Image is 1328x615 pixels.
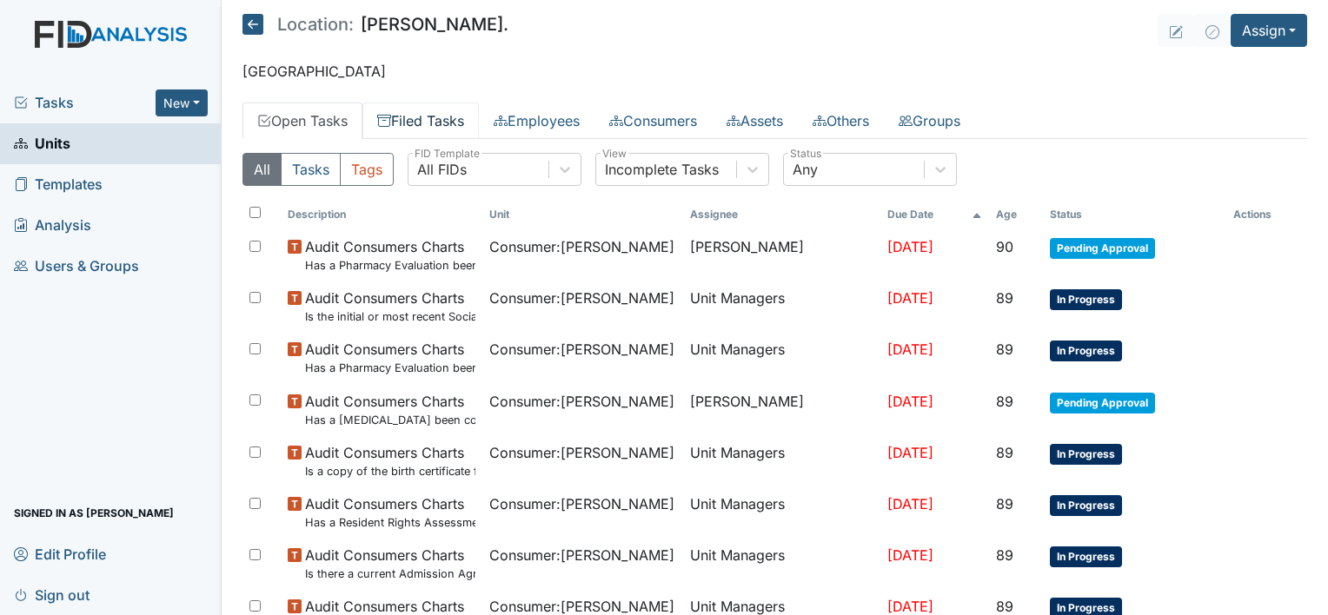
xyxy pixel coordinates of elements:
[1226,200,1307,229] th: Actions
[887,444,933,461] span: [DATE]
[1050,495,1122,516] span: In Progress
[305,412,475,428] small: Has a [MEDICAL_DATA] been completed for all [DEMOGRAPHIC_DATA] and [DEMOGRAPHIC_DATA] over 50 or ...
[712,102,798,139] a: Assets
[305,493,475,531] span: Audit Consumers Charts Has a Resident Rights Assessment form been completed (18 years or older)?
[1231,14,1307,47] button: Assign
[156,89,208,116] button: New
[489,442,674,463] span: Consumer : [PERSON_NAME]
[1043,200,1226,229] th: Toggle SortBy
[683,332,880,383] td: Unit Managers
[489,339,674,360] span: Consumer : [PERSON_NAME]
[996,444,1013,461] span: 89
[305,360,475,376] small: Has a Pharmacy Evaluation been completed quarterly?
[683,538,880,589] td: Unit Managers
[605,159,719,180] div: Incomplete Tasks
[281,200,481,229] th: Toggle SortBy
[1050,238,1155,259] span: Pending Approval
[14,212,91,239] span: Analysis
[683,229,880,281] td: [PERSON_NAME]
[489,391,674,412] span: Consumer : [PERSON_NAME]
[683,384,880,435] td: [PERSON_NAME]
[305,236,475,274] span: Audit Consumers Charts Has a Pharmacy Evaluation been completed quarterly?
[887,341,933,358] span: [DATE]
[305,257,475,274] small: Has a Pharmacy Evaluation been completed quarterly?
[996,289,1013,307] span: 89
[14,130,70,157] span: Units
[1050,341,1122,361] span: In Progress
[305,391,475,428] span: Audit Consumers Charts Has a colonoscopy been completed for all males and females over 50 or is t...
[305,339,475,376] span: Audit Consumers Charts Has a Pharmacy Evaluation been completed quarterly?
[489,545,674,565] span: Consumer : [PERSON_NAME]
[362,102,479,139] a: Filed Tasks
[887,495,933,512] span: [DATE]
[887,546,933,564] span: [DATE]
[996,495,1013,512] span: 89
[798,102,884,139] a: Others
[482,200,683,229] th: Toggle SortBy
[489,493,674,514] span: Consumer : [PERSON_NAME]
[242,102,362,139] a: Open Tasks
[277,16,354,33] span: Location:
[305,288,475,325] span: Audit Consumers Charts Is the initial or most recent Social Evaluation in the chart?
[996,341,1013,358] span: 89
[989,200,1043,229] th: Toggle SortBy
[887,238,933,255] span: [DATE]
[683,435,880,486] td: Unit Managers
[793,159,818,180] div: Any
[1050,289,1122,310] span: In Progress
[14,171,103,198] span: Templates
[996,238,1013,255] span: 90
[996,393,1013,410] span: 89
[1050,393,1155,413] span: Pending Approval
[683,486,880,538] td: Unit Managers
[417,159,467,180] div: All FIDs
[281,153,341,186] button: Tasks
[14,253,139,280] span: Users & Groups
[242,153,282,186] button: All
[1050,444,1122,465] span: In Progress
[887,393,933,410] span: [DATE]
[340,153,394,186] button: Tags
[305,308,475,325] small: Is the initial or most recent Social Evaluation in the chart?
[996,598,1013,615] span: 89
[683,200,880,229] th: Assignee
[14,92,156,113] a: Tasks
[242,61,1307,82] p: [GEOGRAPHIC_DATA]
[305,463,475,479] small: Is a copy of the birth certificate found in the file?
[242,14,508,35] h5: [PERSON_NAME].
[1050,546,1122,567] span: In Progress
[305,442,475,479] span: Audit Consumers Charts Is a copy of the birth certificate found in the file?
[242,153,394,186] div: Type filter
[479,102,594,139] a: Employees
[884,102,975,139] a: Groups
[996,546,1013,564] span: 89
[887,289,933,307] span: [DATE]
[489,288,674,308] span: Consumer : [PERSON_NAME]
[14,581,90,608] span: Sign out
[14,499,174,526] span: Signed in as [PERSON_NAME]
[683,281,880,332] td: Unit Managers
[14,540,106,567] span: Edit Profile
[594,102,712,139] a: Consumers
[305,545,475,582] span: Audit Consumers Charts Is there a current Admission Agreement (within one year)?
[887,598,933,615] span: [DATE]
[305,514,475,531] small: Has a Resident Rights Assessment form been completed (18 years or older)?
[489,236,674,257] span: Consumer : [PERSON_NAME]
[305,565,475,582] small: Is there a current Admission Agreement ([DATE])?
[880,200,989,229] th: Toggle SortBy
[249,207,261,218] input: Toggle All Rows Selected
